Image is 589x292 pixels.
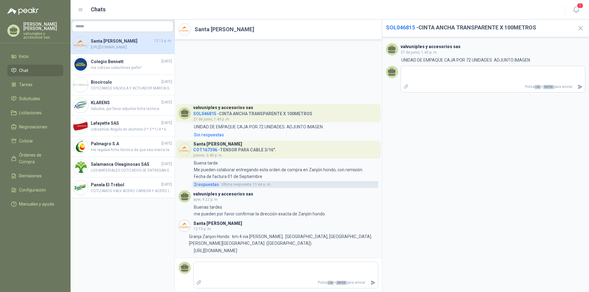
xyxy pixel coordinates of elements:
[411,82,575,92] p: Pulsa + para enviar
[221,181,271,188] span: 11:44 a. m.
[19,138,33,144] span: Cotizar
[401,57,530,63] p: UNIDAD DE EMPAQUE CAJA POR 72 UNIDADES ADJUNTO IMAGEN
[386,24,415,31] span: SOL046815
[161,120,172,126] span: [DATE]
[71,116,175,136] a: Company LogoLafayette SAS[DATE]cotizamos Angulo en aluminio 3 * 3 * 1/4 * 6 MTS en calibre 3/16" ...
[193,111,216,116] span: SOL046815
[161,59,172,64] span: [DATE]
[193,153,223,157] span: jueves, 5:40 p. m.
[193,142,242,146] h3: Santa [PERSON_NAME]
[71,177,175,198] a: Company LogoPanela El Trébol[DATE]COTIZAMOS VALV ACERO CARBON Y ACERO INOX ASUMIMOS LOS TRANSPORTES
[154,38,172,44] span: 12:13 p. m.
[73,139,88,154] img: Company Logo
[73,78,88,92] img: Company Logo
[91,58,160,65] h4: Colegio Bennett
[193,192,253,196] h3: valvuniples y accesorios sas
[221,181,251,188] span: Ultima respuesta
[7,184,63,196] a: Configuración
[193,146,276,152] h4: - TENSOR PARA CABLE 3/16".
[161,182,172,188] span: [DATE]
[7,65,63,76] a: Chat
[327,281,334,285] span: Ctrl
[368,277,378,288] button: Enviar
[194,131,224,138] div: Sin respuestas
[71,34,175,54] a: Company LogoSanta [PERSON_NAME]12:13 p. m.[URL][DOMAIN_NAME]
[7,107,63,119] a: Licitaciones
[73,57,88,72] img: Company Logo
[193,147,217,152] span: COT167396
[161,161,172,167] span: [DATE]
[91,85,172,91] span: COTIZAMOS VALVULA Y ACTUADOR MARCA GENEBRE DE ORIGEN [DEMOGRAPHIC_DATA]
[73,36,88,51] img: Company Logo
[91,188,172,194] span: COTIZAMOS VALV ACERO CARBON Y ACERO INOX ASUMIMOS LOS TRANSPORTES
[161,141,172,146] span: [DATE]
[19,152,57,165] span: Órdenes de Compra
[193,110,312,116] h4: - CINTA ANCHA TRANSPARENTE X 100METROS
[7,93,63,104] a: Solicitudes
[7,79,63,90] a: Tareas
[161,79,172,85] span: [DATE]
[7,121,63,133] a: Negociaciones
[19,173,42,179] span: Remisiones
[193,227,212,231] span: 12:13 p. m.
[91,120,160,127] h4: Lafayette SAS
[204,277,368,288] p: Pulsa + para enviar
[189,233,378,247] p: Granja Zanjon Hondo: km 4 via [PERSON_NAME], [GEOGRAPHIC_DATA], [GEOGRAPHIC_DATA]. [PERSON_NAME][...
[401,82,411,92] label: Adjuntar archivos
[91,140,160,147] h4: Palmagro S.A
[91,99,160,106] h4: KLARENS
[73,98,88,113] img: Company Logo
[19,95,40,102] span: Solicitudes
[193,106,253,109] h3: valvuniples y accesorios sas
[71,157,175,177] a: Company LogoSalamanca Oleaginosas SAS[DATE]LOS MATERIALES COTIZADOS SE ENTREGAN EN SUS INSTALACIO...
[386,23,572,32] h2: - CINTA ANCHA TRANSPARENTE X 100METROS
[91,181,160,188] h4: Panela El Trébol
[194,181,219,188] span: 2 respuesta s
[91,127,172,132] span: cotizamos Angulo en aluminio 3 * 3 * 1/4 * 6 MTS en calibre 3/16" no hay gracias por la invitació...
[179,220,191,232] img: Company Logo
[161,100,172,105] span: [DATE]
[23,22,63,31] p: [PERSON_NAME] [PERSON_NAME]
[194,123,323,130] p: UNIDAD DE EMPAQUE CAJA POR 72 UNIDADES ADJUNTO IMAGEN
[23,32,63,39] p: valvuniples y accesorios sas
[194,204,326,217] p: Buenas tardes me pueden por favor confirmar la dirección exacta de Zanjón hondo.
[91,65,172,71] span: me cotizas rodachines porfa?
[19,123,47,130] span: Negociaciones
[401,45,460,48] h3: valvuniples y accesorios sas
[193,222,242,225] h3: Santa [PERSON_NAME]
[193,117,230,121] span: 27 de junio, 1:43 p. m.
[73,180,88,195] img: Company Logo
[7,51,63,62] a: Inicio
[577,3,583,9] span: 1
[73,160,88,174] img: Company Logo
[19,109,42,116] span: Licitaciones
[7,149,63,168] a: Órdenes de Compra
[194,25,254,34] h2: Santa [PERSON_NAME]
[401,50,437,55] span: 27 de junio, 1:43 p. m.
[7,170,63,182] a: Remisiones
[543,85,554,89] span: ENTER
[71,136,175,157] a: Company LogoPalmagro S.A[DATE]me regalas ficha técnica de que sea marca tesicol
[194,277,204,288] label: Adjuntar archivos
[571,4,582,15] button: 1
[7,198,63,210] a: Manuales y ayuda
[19,67,28,74] span: Chat
[336,281,347,285] span: ENTER
[575,82,585,92] button: Enviar
[91,106,172,112] span: Saludos, por favor adjuntar ficha tecnica
[71,75,175,95] a: Company LogoBiocirculo[DATE]COTIZAMOS VALVULA Y ACTUADOR MARCA GENEBRE DE ORIGEN [DEMOGRAPHIC_DATA]
[71,54,175,75] a: Company LogoColegio Bennett[DATE]me cotizas rodachines porfa?
[71,95,175,116] a: Company LogoKLARENS[DATE]Saludos, por favor adjuntar ficha tecnica
[91,147,172,153] span: me regalas ficha técnica de que sea marca tesicol
[179,144,191,155] img: Company Logo
[534,85,541,89] span: Ctrl
[73,119,88,133] img: Company Logo
[19,81,33,88] span: Tareas
[193,197,218,202] span: ayer, 4:22 p. m.
[91,168,172,173] span: LOS MATERIALES COTIZADOS SE ENTREGAN EN SUS INSTALACIONES SEGUN DIRECCION POR CUENTA DE EL PROVEEDOR
[91,79,160,85] h4: Biocirculo
[19,201,54,207] span: Manuales y ayuda
[193,181,378,188] a: 2respuestasUltima respuesta11:44 a. m.
[91,161,160,168] h4: Salamanca Oleaginosas SAS
[19,53,29,60] span: Inicio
